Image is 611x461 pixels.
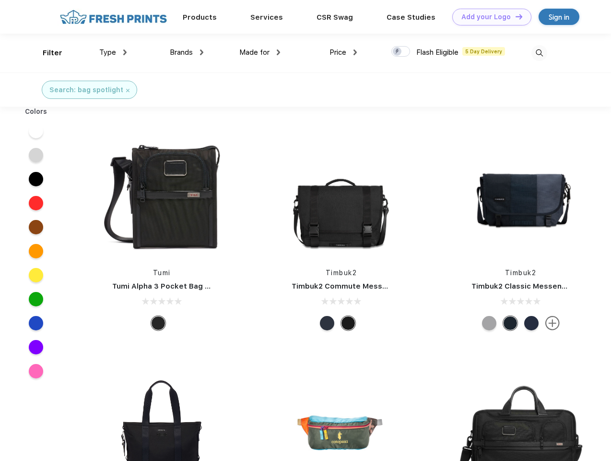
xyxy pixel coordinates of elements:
div: Filter [43,48,62,59]
div: Eco Nautical [524,316,539,330]
span: Brands [170,48,193,57]
img: filter_cancel.svg [126,89,129,92]
a: Timbuk2 [326,269,357,277]
img: desktop_search.svg [531,45,547,61]
a: Timbuk2 [505,269,537,277]
span: Type [99,48,116,57]
div: Black [151,316,165,330]
img: func=resize&h=266 [277,131,405,258]
div: Colors [18,107,55,117]
a: Tumi Alpha 3 Pocket Bag Small [112,282,224,291]
img: fo%20logo%202.webp [57,9,170,25]
img: func=resize&h=266 [457,131,585,258]
img: dropdown.png [277,49,280,55]
a: Sign in [539,9,579,25]
img: dropdown.png [353,49,357,55]
img: DT [516,14,522,19]
div: Add your Logo [461,13,511,21]
span: Made for [239,48,270,57]
img: dropdown.png [123,49,127,55]
div: Eco Rind Pop [482,316,496,330]
div: Eco Black [341,316,355,330]
img: dropdown.png [200,49,203,55]
div: Eco Nautical [320,316,334,330]
a: Timbuk2 Commute Messenger Bag [292,282,420,291]
img: func=resize&h=266 [98,131,225,258]
div: Sign in [549,12,569,23]
div: Search: bag spotlight [49,85,123,95]
span: Flash Eligible [416,48,458,57]
div: Eco Monsoon [503,316,517,330]
img: more.svg [545,316,560,330]
a: Products [183,13,217,22]
a: Tumi [153,269,171,277]
span: Price [329,48,346,57]
span: 5 Day Delivery [462,47,505,56]
a: Timbuk2 Classic Messenger Bag [471,282,590,291]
